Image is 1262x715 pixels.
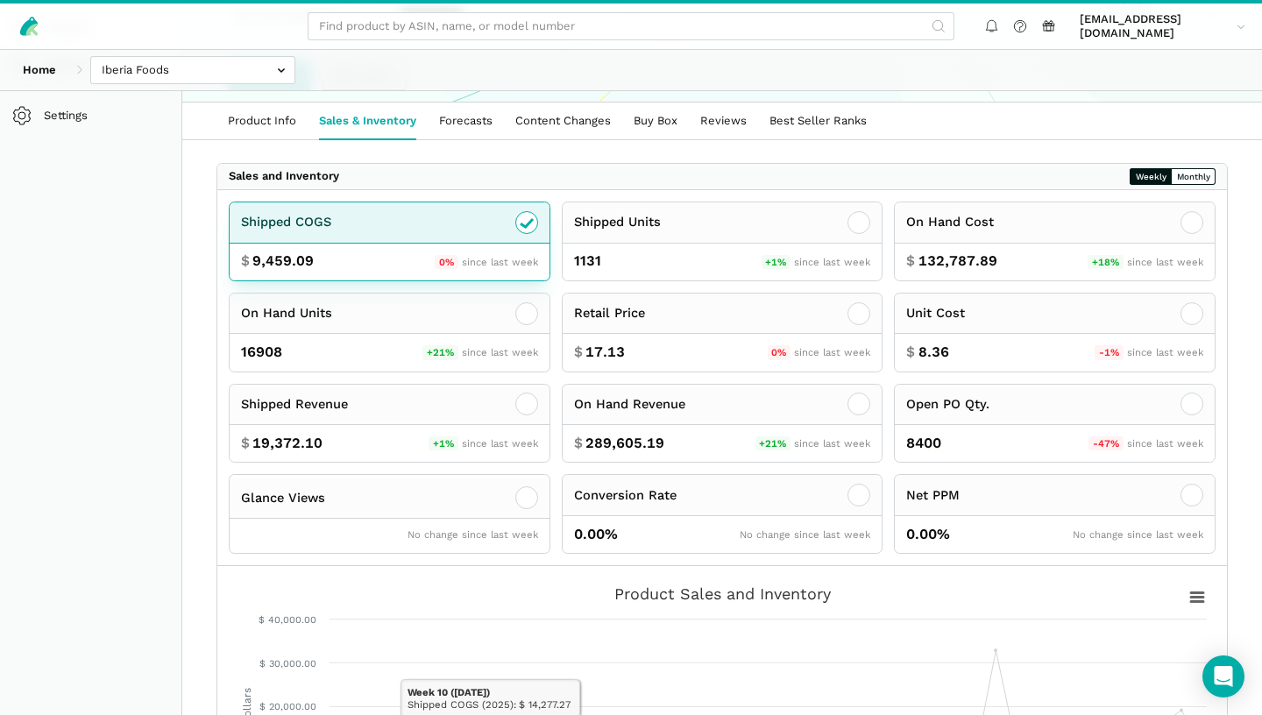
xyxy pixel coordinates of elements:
[574,485,677,506] div: Conversion Rate
[762,255,791,269] span: +1%
[906,212,994,232] div: On Hand Cost
[308,103,428,139] a: Sales & Inventory
[562,202,883,281] button: Shipped Units 1131 +1% since last week
[562,474,883,554] button: Conversion Rate 0.00% No change since last week
[1088,436,1124,450] span: -47%
[1095,345,1124,359] span: -1%
[241,434,250,454] span: $
[428,103,504,139] a: Forecasts
[574,303,645,323] div: Retail Price
[435,255,458,269] span: 0%
[906,525,950,545] span: 0.00%
[906,434,941,454] span: 8400
[585,434,664,454] span: 289,605.19
[574,394,685,414] div: On Hand Revenue
[429,436,458,450] span: +1%
[90,56,295,85] input: Iberia Foods
[462,256,538,268] span: since last week
[906,303,965,323] div: Unit Cost
[462,346,538,358] span: since last week
[562,293,883,372] button: Retail Price $ 17.13 0% since last week
[241,488,325,508] div: Glance Views
[614,584,832,603] tspan: Product Sales and Inventory
[1073,528,1203,541] span: No change since last week
[308,12,954,41] input: Find product by ASIN, name, or model number
[574,212,661,232] div: Shipped Units
[1171,168,1216,186] button: Monthly
[768,345,791,359] span: 0%
[689,103,758,139] a: Reviews
[1074,10,1251,44] a: [EMAIL_ADDRESS][DOMAIN_NAME]
[268,614,316,626] tspan: 40,000.00
[622,103,689,139] a: Buy Box
[1088,255,1124,269] span: +18%
[269,658,316,669] tspan: 30,000.00
[894,384,1216,464] button: Open PO Qty. 8400 -47% since last week
[574,434,583,454] span: $
[894,202,1216,281] button: On Hand Cost $ 132,787.89 +18% since last week
[422,345,458,359] span: +21%
[918,343,949,363] span: 8.36
[918,251,997,272] span: 132,787.89
[259,658,266,669] tspan: $
[574,251,601,272] span: 1131
[216,103,308,139] a: Product Info
[259,614,265,626] tspan: $
[462,437,538,450] span: since last week
[229,384,550,464] button: Shipped Revenue $ 19,372.10 +1% since last week
[906,343,915,363] span: $
[1130,168,1172,186] button: Weekly
[504,103,622,139] a: Content Changes
[794,256,870,268] span: since last week
[794,437,870,450] span: since last week
[894,293,1216,372] button: Unit Cost $ 8.36 -1% since last week
[755,436,791,450] span: +21%
[894,474,1216,554] button: Net PPM 0.00% No change since last week
[906,251,915,272] span: $
[758,103,878,139] a: Best Seller Ranks
[241,343,282,363] span: 16908
[562,384,883,464] button: On Hand Revenue $ 289,605.19 +21% since last week
[906,485,960,506] div: Net PPM
[229,293,550,372] button: On Hand Units 16908 +21% since last week
[229,474,550,554] button: Glance Views No change since last week
[574,525,618,545] span: 0.00%
[259,701,266,712] tspan: $
[408,528,538,541] span: No change since last week
[229,169,339,183] div: Sales and Inventory
[794,346,870,358] span: since last week
[241,212,331,232] div: Shipped COGS
[11,56,67,85] a: Home
[1080,12,1230,41] span: [EMAIL_ADDRESS][DOMAIN_NAME]
[1202,655,1244,697] div: Open Intercom Messenger
[241,251,250,272] span: $
[740,528,870,541] span: No change since last week
[585,343,625,363] span: 17.13
[241,394,348,414] div: Shipped Revenue
[1127,256,1203,268] span: since last week
[252,434,323,454] span: 19,372.10
[241,303,332,323] div: On Hand Units
[1127,437,1203,450] span: since last week
[229,202,550,281] button: Shipped COGS $ 9,459.09 0% since last week
[574,343,583,363] span: $
[269,701,316,712] tspan: 20,000.00
[1127,346,1203,358] span: since last week
[906,394,989,414] div: Open PO Qty.
[252,251,314,272] span: 9,459.09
